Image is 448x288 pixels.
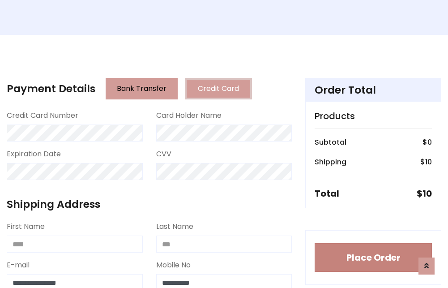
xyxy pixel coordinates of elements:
[422,187,432,200] span: 10
[156,221,193,232] label: Last Name
[315,158,346,166] h6: Shipping
[417,188,432,199] h5: $
[315,138,346,146] h6: Subtotal
[7,110,78,121] label: Credit Card Number
[7,221,45,232] label: First Name
[156,260,191,271] label: Mobile No
[315,243,432,272] button: Place Order
[156,149,171,159] label: CVV
[7,198,292,211] h4: Shipping Address
[185,78,252,99] button: Credit Card
[7,260,30,271] label: E-mail
[427,137,432,147] span: 0
[7,82,95,95] h4: Payment Details
[156,110,222,121] label: Card Holder Name
[7,149,61,159] label: Expiration Date
[425,157,432,167] span: 10
[315,111,432,121] h5: Products
[315,188,339,199] h5: Total
[106,78,178,99] button: Bank Transfer
[420,158,432,166] h6: $
[315,84,432,96] h4: Order Total
[422,138,432,146] h6: $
